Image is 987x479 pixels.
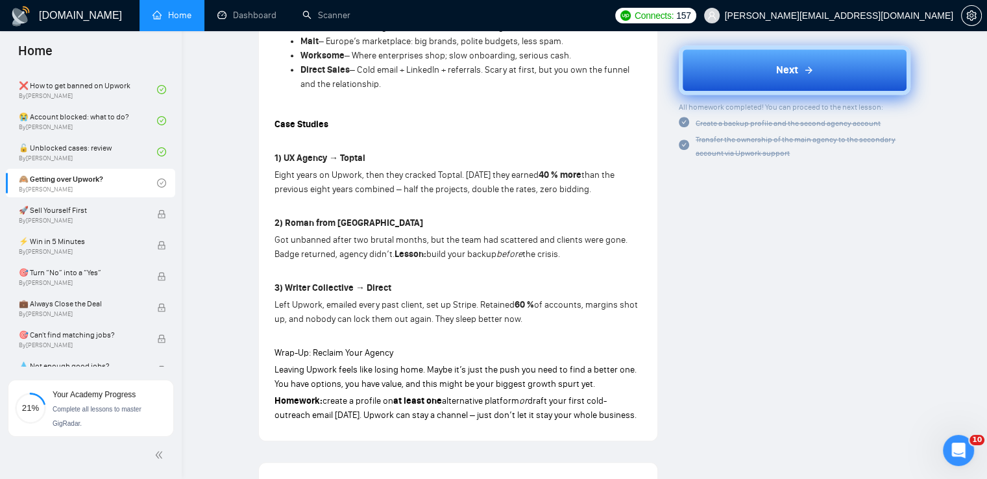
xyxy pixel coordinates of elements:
span: lock [157,365,166,375]
span: create a profile on [323,395,393,406]
span: 🎯 Can't find matching jobs? [19,328,143,341]
span: lock [157,303,166,312]
span: Complete all lessons to master GigRadar. [53,406,141,427]
strong: 1) UX Agency → Toptal [274,153,365,164]
strong: 60 % [515,299,534,310]
span: 157 [676,8,690,23]
span: check-circle [157,116,166,125]
span: 10 [969,435,984,445]
span: double-left [154,448,167,461]
span: 21% [15,404,46,412]
strong: Homework: [274,395,323,406]
strong: Malt [300,36,319,47]
span: check-circle [679,117,689,127]
span: 🚀 Sell Yourself First [19,204,143,217]
a: searchScanner [302,10,350,21]
span: Transfer the ownership of the main agency to the secondary account via Upwork support [696,135,896,158]
strong: Lesson: [395,249,426,260]
span: By [PERSON_NAME] [19,310,143,318]
strong: 40 % more [539,169,581,180]
strong: 3) Writer Collective → Direct [274,282,391,293]
span: – Cold email + LinkedIn + referrals. Scary at first, but you own the funnel and the relationship. [300,64,629,90]
span: alternative platform [442,395,519,406]
iframe: Intercom live chat [943,435,974,466]
span: Home [8,42,63,69]
span: 🎯 Turn “No” into a “Yes” [19,266,143,279]
span: user [707,11,716,20]
span: Next [776,62,798,78]
span: check-circle [157,85,166,94]
span: 💼 Always Close the Deal [19,297,143,310]
strong: Direct Sales [300,64,350,75]
span: check-circle [157,147,166,156]
em: before [496,249,522,260]
span: Leaving Upwork feels like losing home. Maybe it’s just the push you need to find a better one. Yo... [274,364,637,389]
a: setting [961,10,982,21]
span: By [PERSON_NAME] [19,217,143,225]
span: the crisis. [522,249,560,260]
span: build your backup [426,249,496,260]
strong: Case Studies [274,119,328,130]
span: check-circle [157,178,166,188]
span: lock [157,210,166,219]
a: ❌ How to get banned on UpworkBy[PERSON_NAME] [19,75,157,104]
button: Next [679,45,910,95]
a: 😭 Account blocked: what to do?By[PERSON_NAME] [19,106,157,135]
em: or [519,395,528,406]
span: All homework completed! You can proceed to the next lesson: [679,103,883,112]
a: 🙈 Getting over Upwork?By[PERSON_NAME] [19,169,157,197]
span: Wrap-Up: Reclaim Your Agency [274,347,393,358]
span: Your Academy Progress [53,390,136,399]
a: 🔓 Unblocked cases: reviewBy[PERSON_NAME] [19,138,157,166]
a: dashboardDashboard [217,10,276,21]
span: 💧 Not enough good jobs? [19,360,143,373]
a: homeHome [152,10,191,21]
span: – Where enterprises shop; slow onboarding, serious cash. [345,50,571,61]
button: setting [961,5,982,26]
span: Connects: [635,8,674,23]
span: lock [157,334,166,343]
img: upwork-logo.png [620,10,631,21]
strong: 2) Roman from [GEOGRAPHIC_DATA] [274,217,423,228]
span: By [PERSON_NAME] [19,279,143,287]
span: By [PERSON_NAME] [19,248,143,256]
span: check-circle [679,140,689,151]
span: Left Upwork, emailed every past client, set up Stripe. Retained [274,299,515,310]
span: Create a backup profile and the second agency account [696,119,881,128]
span: By [PERSON_NAME] [19,341,143,349]
img: logo [10,6,31,27]
span: Eight years on Upwork, then they cracked Toptal. [DATE] they earned [274,169,539,180]
span: Got unbanned after two brutal months, but the team had scattered and clients were gone. Badge ret... [274,234,628,260]
strong: at least one [393,395,442,406]
span: lock [157,272,166,281]
span: – Europe’s marketplace: big brands, polite budgets, less spam. [319,36,563,47]
span: lock [157,241,166,250]
strong: Worksome [300,50,345,61]
span: ⚡ Win in 5 Minutes [19,235,143,248]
